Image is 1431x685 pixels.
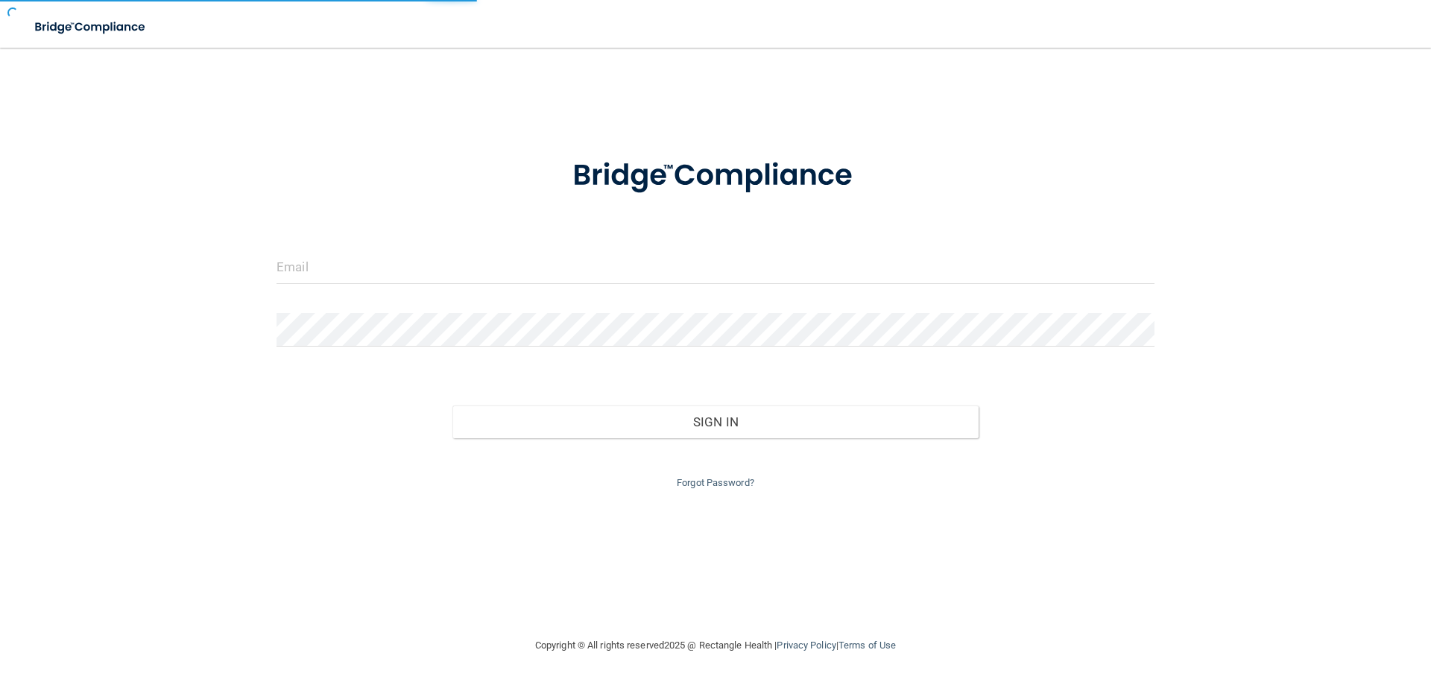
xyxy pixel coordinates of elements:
a: Forgot Password? [677,477,754,488]
img: bridge_compliance_login_screen.278c3ca4.svg [22,12,159,42]
img: bridge_compliance_login_screen.278c3ca4.svg [542,137,889,215]
input: Email [277,250,1154,284]
a: Privacy Policy [777,640,835,651]
button: Sign In [452,405,979,438]
div: Copyright © All rights reserved 2025 @ Rectangle Health | | [443,622,988,669]
a: Terms of Use [838,640,896,651]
